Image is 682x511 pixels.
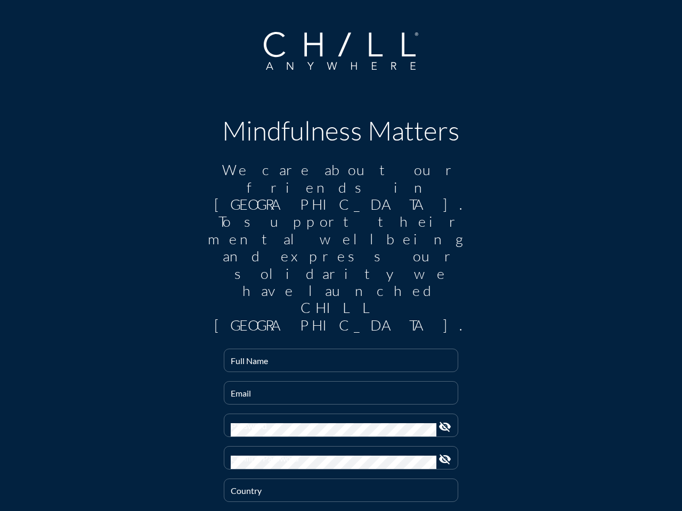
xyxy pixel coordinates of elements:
i: visibility_off [439,453,451,466]
input: Email [231,391,451,404]
input: Country [231,488,451,501]
input: Password [231,423,436,436]
div: We care about our friends in [GEOGRAPHIC_DATA]. To support their mental wellbeing and express our... [202,161,480,334]
i: visibility_off [439,421,451,433]
h1: Mindfulness Matters [202,114,480,146]
input: Full Name [231,358,451,372]
img: Company Logo [264,32,418,70]
input: Confirm Password [231,456,436,469]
